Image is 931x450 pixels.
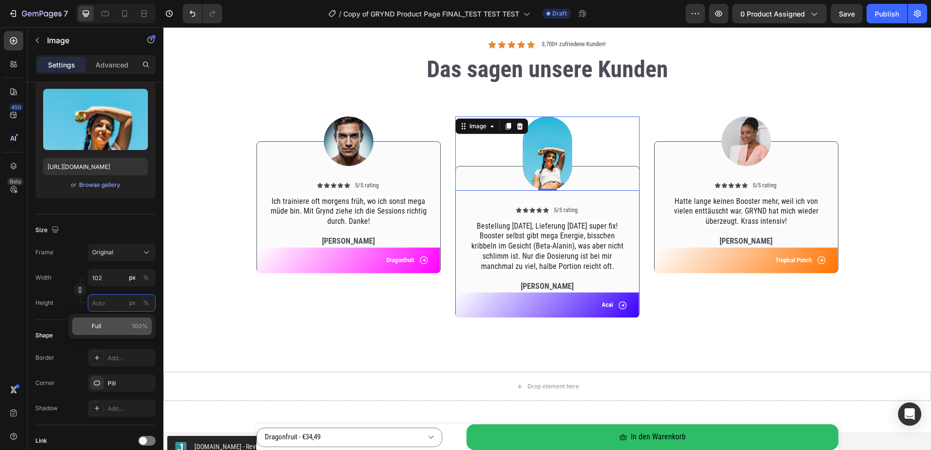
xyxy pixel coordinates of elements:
div: Corner [35,379,55,387]
button: Original [88,244,156,261]
input: https://example.com/image.jpg [43,158,148,175]
div: Open Intercom Messenger [898,402,921,426]
img: gempages_563269290749330194-604f2c21-e67a-4e29-ab66-20fa7249c1c8.jpg [161,89,210,139]
span: Original [92,248,113,257]
button: % [127,297,138,309]
div: In den Warenkorb [467,403,522,417]
span: 100% [132,322,148,331]
div: Shadow [35,404,58,413]
img: gempages_432750572815254551-72bb3b5b-89fc-410f-b575-ef698bf3b77d.png [558,89,608,139]
p: 7 [64,8,68,19]
div: % [143,273,149,282]
p: Advanced [96,60,128,70]
span: Hatte lange keinen Booster mehr, weil ich von vielen enttäuscht war. GRYND hat mich wieder überze... [511,169,655,199]
iframe: Design area [163,27,931,450]
span: Copy of GRYND Product Page FINAL_TEST TEST TEST [343,9,519,19]
p: Dragonfruit [223,229,251,237]
button: Save [831,4,863,23]
button: Judge.me - Reviews Text [4,409,125,432]
span: / [339,9,341,19]
span: or [71,179,77,191]
p: Tropical Punch [612,229,648,237]
p: 5/5 rating [192,154,215,163]
div: Link [35,436,47,445]
button: Publish [867,4,907,23]
div: Shape [35,331,53,340]
span: Ich trainiere oft morgens früh, wo ich sonst mega müde bin. Mit Grynd ziehe ich die Sessions rich... [107,169,263,199]
div: % [143,299,149,307]
p: Image [47,34,129,46]
label: Height [35,299,53,307]
button: Browse gallery [79,180,121,190]
p: 3,700+ zufriedene Kunden! [378,13,442,21]
span: Save [839,10,855,18]
button: 7 [4,4,72,23]
button: In den Warenkorb [303,397,675,423]
button: px [140,272,152,283]
button: px [140,297,152,309]
div: Browse gallery [79,181,120,189]
div: Add... [108,354,153,363]
button: % [127,272,138,283]
div: Undo/Redo [183,4,222,23]
h2: Das sagen unsere Kunden [93,26,675,58]
p: Settings [48,60,75,70]
p: 5/5 rating [390,179,414,187]
p: [PERSON_NAME] [504,209,662,219]
div: Image [304,95,325,103]
div: Add... [108,404,153,413]
div: px [129,299,136,307]
img: preview-image [43,89,148,150]
div: Border [35,353,54,362]
p: [PERSON_NAME] [106,209,264,219]
div: Drop element here [364,355,416,363]
p: Acai [438,274,449,282]
div: [DOMAIN_NAME] - Reviews Text [31,415,117,425]
span: Bestellung [DATE], Lieferung [DATE] super fix! Booster selbst gibt mega Energie, bisschen kribbel... [308,194,460,244]
div: Pill [108,379,153,388]
div: Beta [7,178,23,185]
img: gempages_563269290749330194-7a2f309d-493f-40d7-be72-466c43b35d60.jpg [359,89,409,164]
span: 0 product assigned [740,9,805,19]
div: Publish [875,9,899,19]
div: Size [35,224,61,237]
input: px% [88,294,156,312]
label: Width [35,273,51,282]
img: Judgeme.png [12,415,23,426]
label: Frame [35,248,53,257]
span: Full [92,322,101,331]
div: 450 [9,103,23,111]
span: Draft [552,9,567,18]
button: 0 product assigned [732,4,827,23]
p: [PERSON_NAME] [305,254,463,265]
div: px [129,273,136,282]
p: 5/5 rating [589,154,613,163]
input: px% [88,269,156,286]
